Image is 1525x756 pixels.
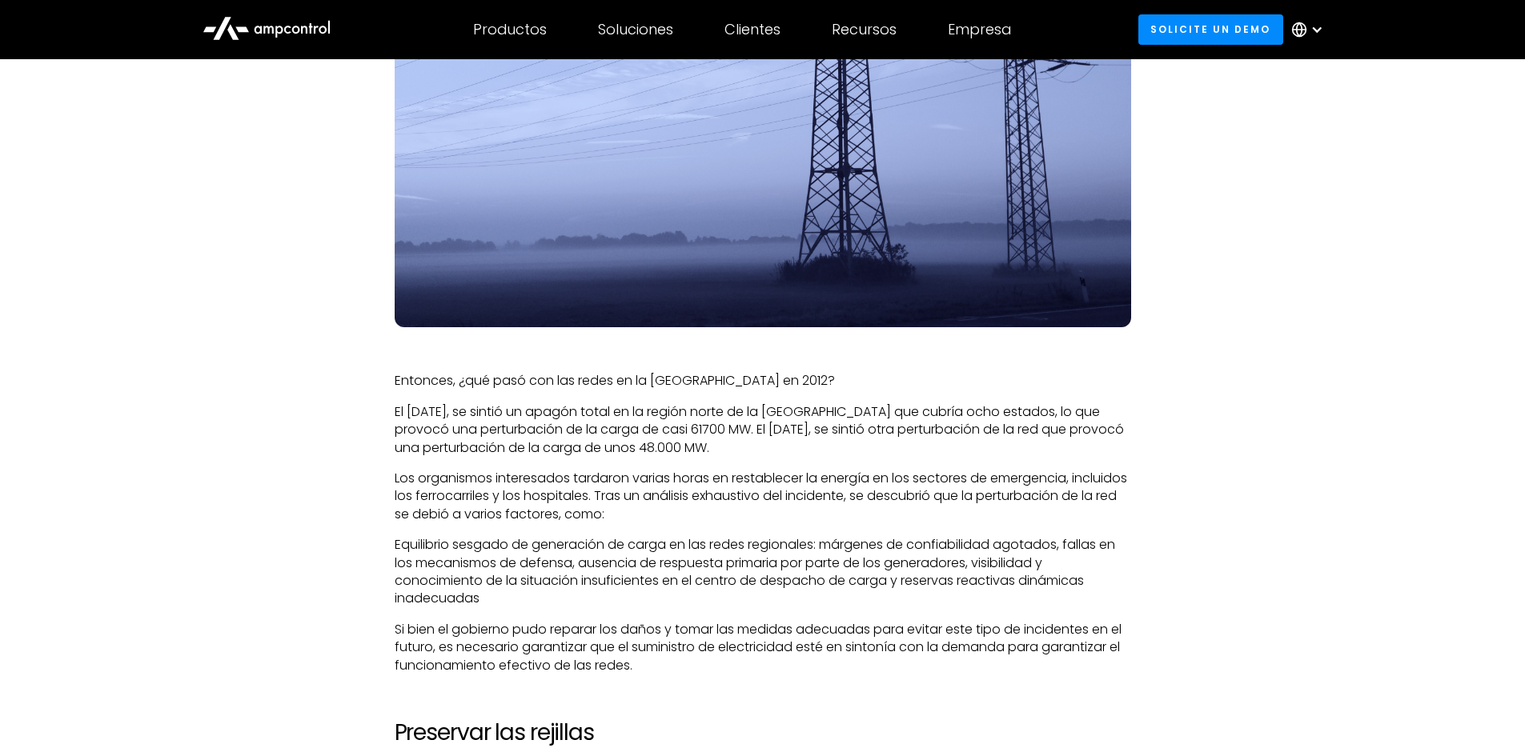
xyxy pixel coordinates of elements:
a: Solicite un demo [1138,14,1283,44]
p: Equilibrio sesgado de generación de carga en las redes regionales: márgenes de confiabilidad agot... [395,536,1131,608]
p: El [DATE], se sintió un apagón total en la región norte de la [GEOGRAPHIC_DATA] que cubría ocho e... [395,403,1131,457]
div: Empresa [948,21,1011,38]
div: Soluciones [598,21,673,38]
div: Productos [473,21,547,38]
div: Recursos [832,21,897,38]
p: Si bien el gobierno pudo reparar los daños y tomar las medidas adecuadas para evitar este tipo de... [395,621,1131,674]
h2: Preservar las rejillas [395,719,1131,746]
div: Clientes [724,21,781,38]
p: Entonces, ¿qué pasó con las redes en la [GEOGRAPHIC_DATA] en 2012? [395,372,1131,390]
p: Los organismos interesados tardaron varias horas en restablecer la energía en los sectores de eme... [395,470,1131,523]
